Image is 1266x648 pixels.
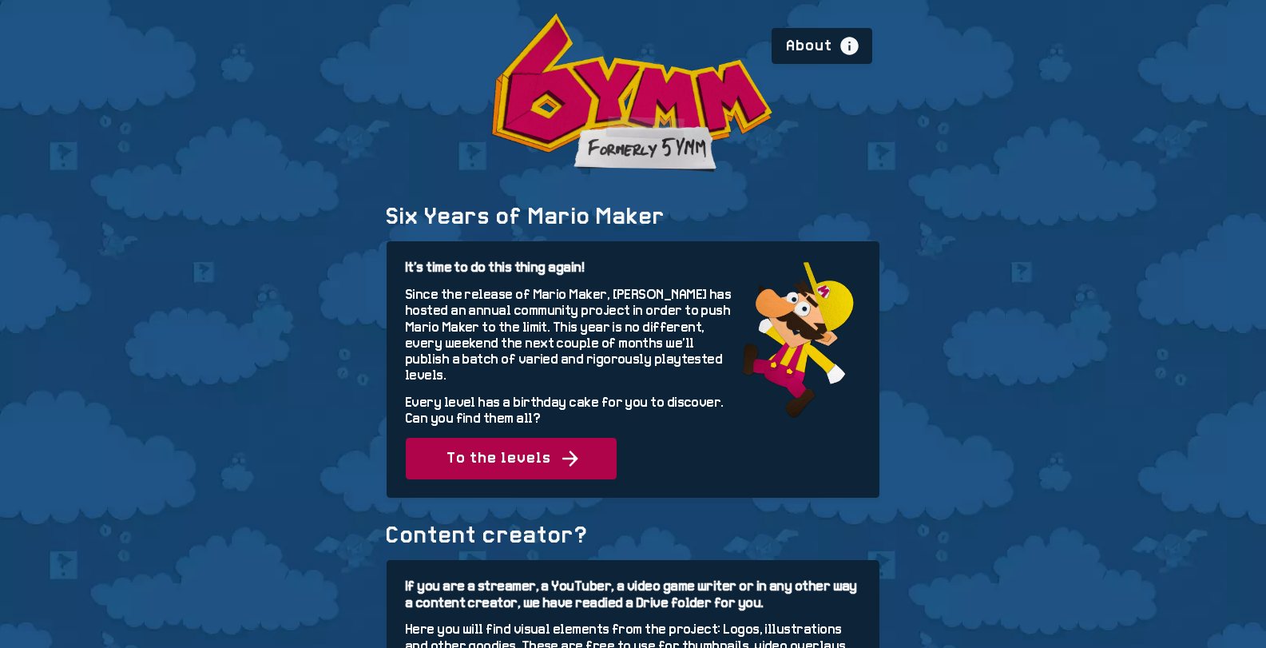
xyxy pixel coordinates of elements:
[490,12,776,175] a: logo
[772,28,872,64] span: About
[490,12,776,173] img: logo
[387,527,879,559] h1: Content creator?
[406,579,858,610] strong: If you are a streamer, a YouTuber, a video game writer or in any other way a content creator, we ...
[406,287,735,395] p: Since the release of Mario Maker, [PERSON_NAME] has hosted an annual community project in order t...
[735,260,860,420] img: Mario wants CAKE!
[764,21,879,71] a: About
[387,208,879,241] h1: Six Years of Mario Maker
[406,260,585,275] strong: It's time to do this thing again!
[406,395,735,438] p: Every level has a birthday cake for you to discover. Can you find them all?
[406,438,617,479] span: To the levels
[399,431,624,487] a: To the levels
